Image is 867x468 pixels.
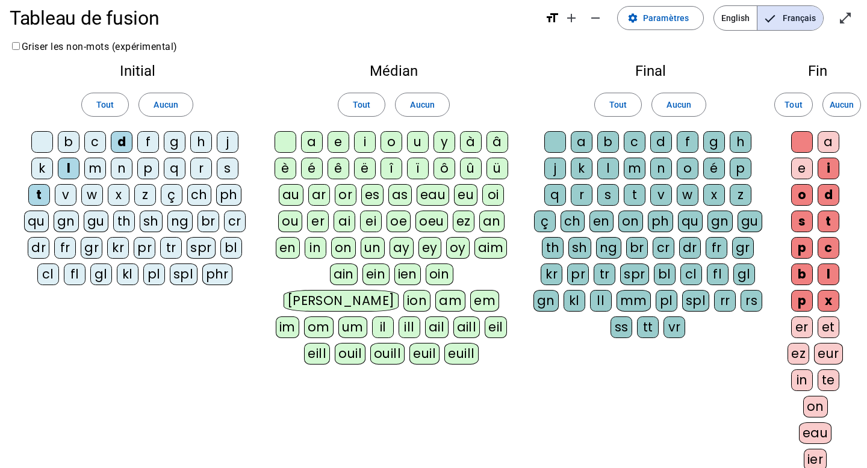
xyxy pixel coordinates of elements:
[791,290,813,312] div: p
[706,237,727,259] div: fr
[154,97,178,112] span: Aucun
[338,93,385,117] button: Tout
[486,131,508,153] div: â
[597,158,619,179] div: l
[137,158,159,179] div: p
[650,184,672,206] div: v
[567,263,589,285] div: pr
[81,93,129,117] button: Tout
[117,263,138,285] div: kl
[627,13,638,23] mat-icon: settings
[656,290,677,312] div: pl
[304,343,330,365] div: eill
[590,290,612,312] div: ll
[460,131,482,153] div: à
[818,237,839,259] div: c
[609,97,627,112] span: Tout
[387,211,411,232] div: oe
[84,211,108,232] div: gu
[454,184,477,206] div: eu
[741,290,762,312] div: rs
[113,211,135,232] div: th
[474,237,508,259] div: aim
[818,263,839,285] div: l
[678,211,703,232] div: qu
[532,64,768,78] h2: Final
[58,158,79,179] div: l
[648,211,673,232] div: ph
[354,131,376,153] div: i
[334,211,355,232] div: ai
[714,6,757,30] span: English
[791,369,813,391] div: in
[544,184,566,206] div: q
[170,263,197,285] div: spl
[822,93,861,117] button: Aucun
[774,93,813,117] button: Tout
[818,316,839,338] div: et
[650,131,672,153] div: d
[425,316,449,338] div: ail
[545,11,559,25] mat-icon: format_size
[637,316,659,338] div: tt
[381,131,402,153] div: o
[301,131,323,153] div: a
[453,211,474,232] div: ez
[164,131,185,153] div: g
[354,158,376,179] div: ë
[788,343,809,365] div: ez
[64,263,85,285] div: fl
[19,64,255,78] h2: Initial
[353,97,370,112] span: Tout
[617,290,651,312] div: mm
[571,131,592,153] div: a
[54,211,79,232] div: gn
[588,11,603,25] mat-icon: remove
[732,237,754,259] div: gr
[284,290,399,312] div: [PERSON_NAME]
[703,184,725,206] div: x
[220,237,242,259] div: bl
[482,184,504,206] div: oi
[785,97,802,112] span: Tout
[10,41,178,52] label: Griser les non-mots (expérimental)
[651,93,706,117] button: Aucun
[216,184,241,206] div: ph
[663,316,685,338] div: vr
[96,97,114,112] span: Tout
[331,237,356,259] div: on
[571,158,592,179] div: k
[394,263,421,285] div: ien
[653,237,674,259] div: cr
[791,237,813,259] div: p
[37,263,59,285] div: cl
[677,184,698,206] div: w
[31,158,53,179] div: k
[594,93,642,117] button: Tout
[707,211,733,232] div: gn
[620,263,649,285] div: spr
[55,184,76,206] div: v
[830,97,854,112] span: Aucun
[134,237,155,259] div: pr
[433,158,455,179] div: ô
[81,184,103,206] div: w
[479,211,505,232] div: an
[470,290,499,312] div: em
[814,343,843,365] div: eur
[160,237,182,259] div: tr
[330,263,358,285] div: ain
[418,237,441,259] div: ey
[81,237,102,259] div: gr
[618,211,643,232] div: on
[611,316,632,338] div: ss
[410,97,434,112] span: Aucun
[559,6,583,30] button: Augmenter la taille de la police
[707,263,729,285] div: fl
[534,211,556,232] div: ç
[308,184,330,206] div: ar
[667,97,691,112] span: Aucun
[803,396,828,417] div: on
[818,290,839,312] div: x
[415,211,448,232] div: oeu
